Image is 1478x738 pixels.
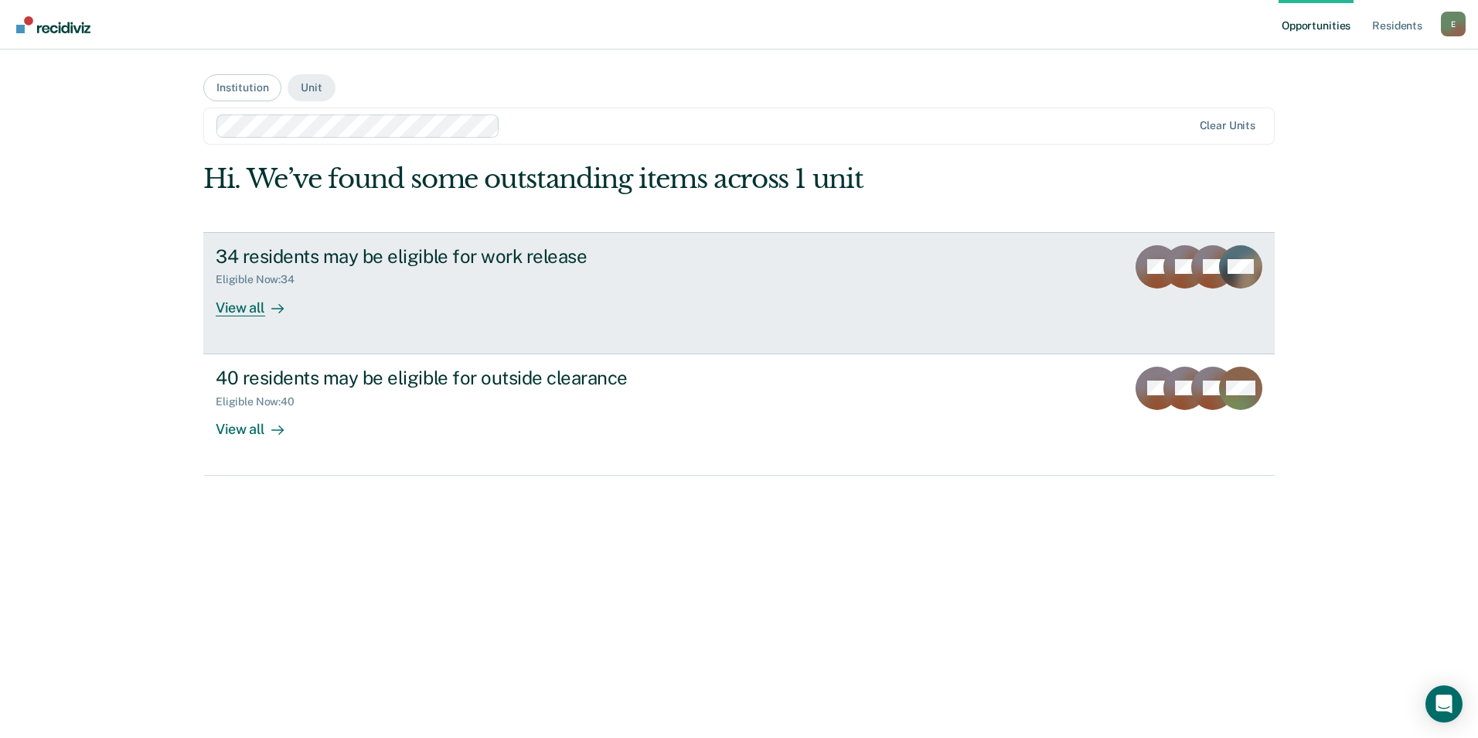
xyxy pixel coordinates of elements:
div: 34 residents may be eligible for work release [216,245,758,268]
div: Eligible Now : 40 [216,395,307,408]
a: 40 residents may be eligible for outside clearanceEligible Now:40View all [203,354,1275,476]
img: Recidiviz [16,16,90,33]
button: Institution [203,74,281,101]
div: 40 residents may be eligible for outside clearance [216,367,758,389]
div: View all [216,408,302,438]
div: Hi. We’ve found some outstanding items across 1 unit [203,163,1061,195]
div: E [1441,12,1466,36]
div: View all [216,286,302,316]
a: 34 residents may be eligible for work releaseEligible Now:34View all [203,232,1275,354]
div: Clear units [1200,119,1256,132]
button: Profile dropdown button [1441,12,1466,36]
button: Unit [288,74,335,101]
div: Eligible Now : 34 [216,273,307,286]
div: Open Intercom Messenger [1425,685,1463,723]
